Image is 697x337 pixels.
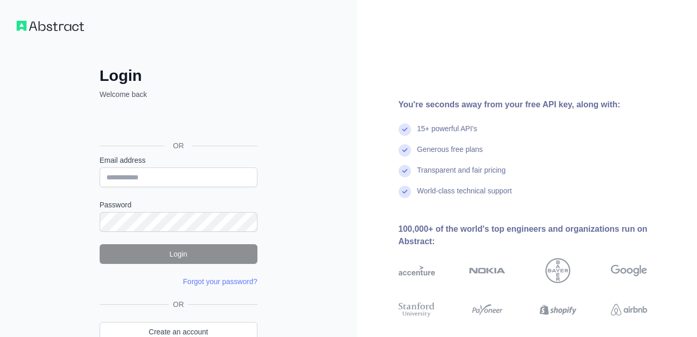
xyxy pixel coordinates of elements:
img: Workflow [17,21,84,31]
span: OR [165,141,192,151]
div: 100,000+ of the world's top engineers and organizations run on Abstract: [399,223,681,248]
img: shopify [540,301,576,319]
div: World-class technical support [417,186,512,206]
img: accenture [399,258,435,283]
div: Transparent and fair pricing [417,165,506,186]
div: Generous free plans [417,144,483,165]
img: check mark [399,186,411,198]
span: OR [169,299,188,310]
p: Welcome back [100,89,257,100]
label: Email address [100,155,257,165]
img: bayer [545,258,570,283]
img: airbnb [611,301,647,319]
div: You're seconds away from your free API key, along with: [399,99,681,111]
img: payoneer [469,301,505,319]
img: nokia [469,258,505,283]
iframe: زر تسجيل الدخول باستخدام حساب Google [94,111,261,134]
label: Password [100,200,257,210]
a: Forgot your password? [183,277,257,286]
button: Login [100,244,257,264]
img: check mark [399,165,411,177]
img: google [611,258,647,283]
img: check mark [399,144,411,157]
div: 15+ powerful API's [417,123,477,144]
img: stanford university [399,301,435,319]
img: check mark [399,123,411,136]
h2: Login [100,66,257,85]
